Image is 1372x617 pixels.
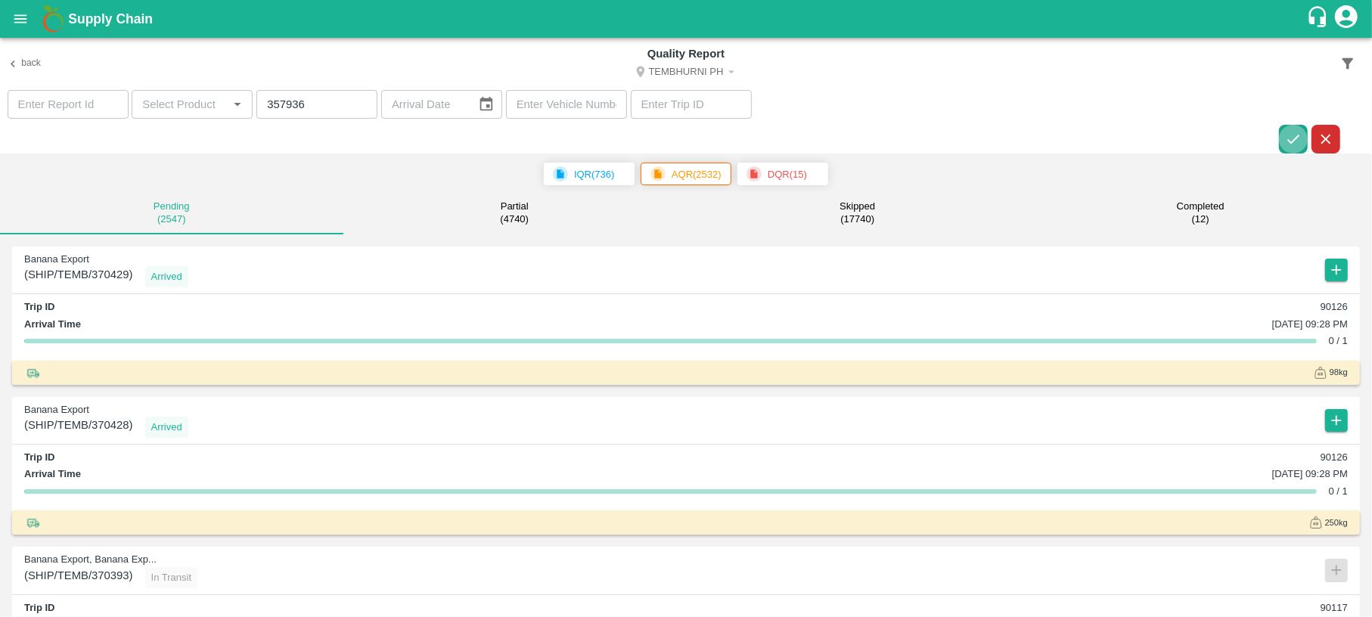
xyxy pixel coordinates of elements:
[24,318,81,332] p: Arrival Time
[1321,300,1348,315] p: 90126
[24,567,133,588] span: ( SHIP/TEMB/370393 )
[256,90,377,119] input: Enter Shipment Id
[68,8,1306,29] a: Supply Chain
[3,2,38,36] button: open drawer
[136,95,223,114] input: Select Product
[228,95,247,114] button: Open
[840,213,874,225] small: ( 17740 )
[641,163,731,185] span: AQR(2532)
[1321,451,1348,465] p: 90126
[145,266,188,287] div: Arrived
[506,90,627,119] input: Enter Vehicle Number
[768,167,807,182] p: DQR ( 15 )
[1329,485,1348,499] p: 0 / 1
[145,567,197,588] div: In Transit
[1272,467,1348,482] p: [DATE] 09:28 PM
[1315,367,1327,379] img: WeightIcon
[1329,334,1348,349] p: 0 / 1
[1321,601,1348,615] p: 90117
[544,163,635,185] span: IQR(736)
[24,417,133,438] span: ( SHIP/TEMB/370428 )
[8,90,129,119] input: Enter Report Id
[24,403,188,417] p: Banana Export
[1272,318,1348,332] p: [DATE] 09:28 PM
[737,163,828,185] span: DQR(15)
[1306,5,1333,33] div: customer-support
[68,11,153,26] b: Supply Chain
[154,200,190,212] p: Pending
[24,253,188,267] p: Banana Export
[24,513,42,532] img: truck
[472,90,501,119] button: Choose date
[1333,3,1360,35] div: account of current user
[840,200,875,212] p: Skipped
[1325,516,1348,529] span: 250 kg
[672,167,722,182] p: AQR ( 2532 )
[24,553,197,567] p: Banana Export, Banana Exp...
[381,90,466,119] input: Arrival Date
[24,601,54,615] p: Trip ID
[574,167,615,182] p: IQR ( 736 )
[1310,516,1322,529] img: WeightIcon
[24,467,81,482] p: Arrival Time
[278,64,1094,84] button: Select DC
[24,451,54,465] p: Trip ID
[157,213,186,225] small: ( 2547 )
[24,300,54,315] p: Trip ID
[38,4,68,34] img: logo
[145,417,188,438] div: Arrived
[1192,213,1209,225] small: ( 12 )
[278,44,1094,64] h6: Quality Report
[24,266,133,287] span: ( SHIP/TEMB/370429 )
[631,90,752,119] input: Enter Trip ID
[1177,200,1225,212] p: Completed
[1330,365,1348,379] span: 98 kg
[24,364,42,382] img: truck
[500,213,529,225] small: ( 4740 )
[501,200,529,212] p: Partial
